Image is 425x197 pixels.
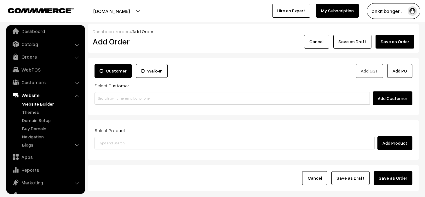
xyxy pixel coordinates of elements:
button: Save as Draft [331,171,370,185]
a: orders [117,29,131,34]
a: Hire an Expert [272,4,310,18]
button: Cancel [302,171,327,185]
button: Save as Order [374,171,412,185]
button: [DOMAIN_NAME] [71,3,152,19]
img: user [408,6,417,16]
a: Customers [8,77,83,88]
a: Orders [8,51,83,62]
a: Themes [20,109,83,115]
a: My Subscription [316,4,359,18]
a: Dashboard [93,29,116,34]
a: Website [8,90,83,101]
a: Reports [8,164,83,176]
a: Domain Setup [20,117,83,124]
label: Select Product [95,127,125,134]
button: Save as Draft [333,35,371,49]
a: Buy Domain [20,125,83,132]
a: Marketing [8,177,83,188]
a: Blogs [20,142,83,148]
button: ankit banger . [367,3,420,19]
a: COMMMERCE [8,6,63,14]
button: Add PO [387,64,412,78]
a: Catalog [8,38,83,50]
label: Walk-In [136,64,168,78]
span: Add Order [132,29,153,34]
a: Website Builder [20,101,83,107]
button: Add Product [377,136,412,150]
label: Select Customer [95,82,129,89]
a: Dashboard [8,26,83,37]
button: Cancel [304,35,329,49]
button: Add GST [356,64,383,78]
img: COMMMERCE [8,8,74,13]
a: WebPOS [8,64,83,75]
label: Customer [95,64,132,78]
input: Type and Search [95,137,375,149]
a: Apps [8,151,83,163]
h2: Add Order [93,37,193,46]
a: Navigation [20,133,83,140]
button: Save as Order [376,35,414,49]
input: Search by name, email, or phone [95,92,370,105]
div: / / [93,28,414,35]
button: Add Customer [373,91,412,105]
